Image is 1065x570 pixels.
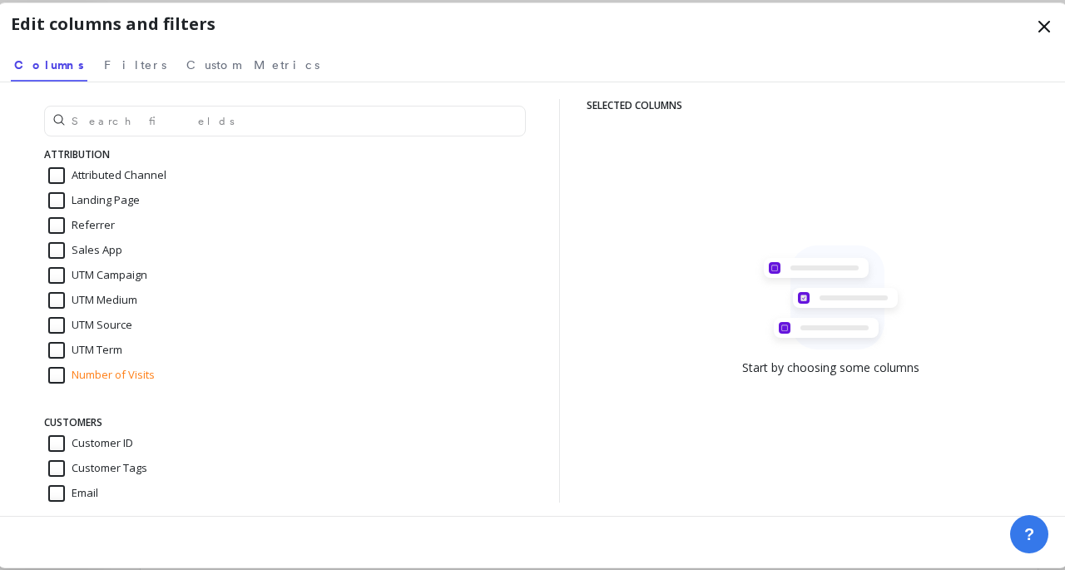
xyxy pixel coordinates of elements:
[48,485,98,502] span: Email
[11,43,1054,82] nav: Tabs
[48,217,115,234] span: Referrer
[1009,523,1048,561] button: Close
[48,242,122,259] span: Sales App
[44,106,526,136] input: Search fields
[14,57,84,73] span: Columns
[1024,523,1034,546] span: ?
[48,292,137,309] span: UTM Medium
[186,57,319,73] span: Custom Metrics
[48,342,122,359] span: UTM Term
[48,167,166,184] span: Attributed Channel
[104,57,166,73] span: Filters
[1010,515,1048,553] button: ?
[44,147,110,161] span: ATTRIBUTION
[48,435,133,452] span: Customer ID
[48,460,147,477] span: Customer Tags
[44,415,102,429] span: CUSTOMERS
[742,359,919,376] span: Start by choosing some columns
[11,12,215,37] h1: Edit columns and filters
[48,317,132,334] span: UTM Source
[48,192,140,209] span: Landing Page
[48,367,155,384] span: Number of Visits
[48,267,147,284] span: UTM Campaign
